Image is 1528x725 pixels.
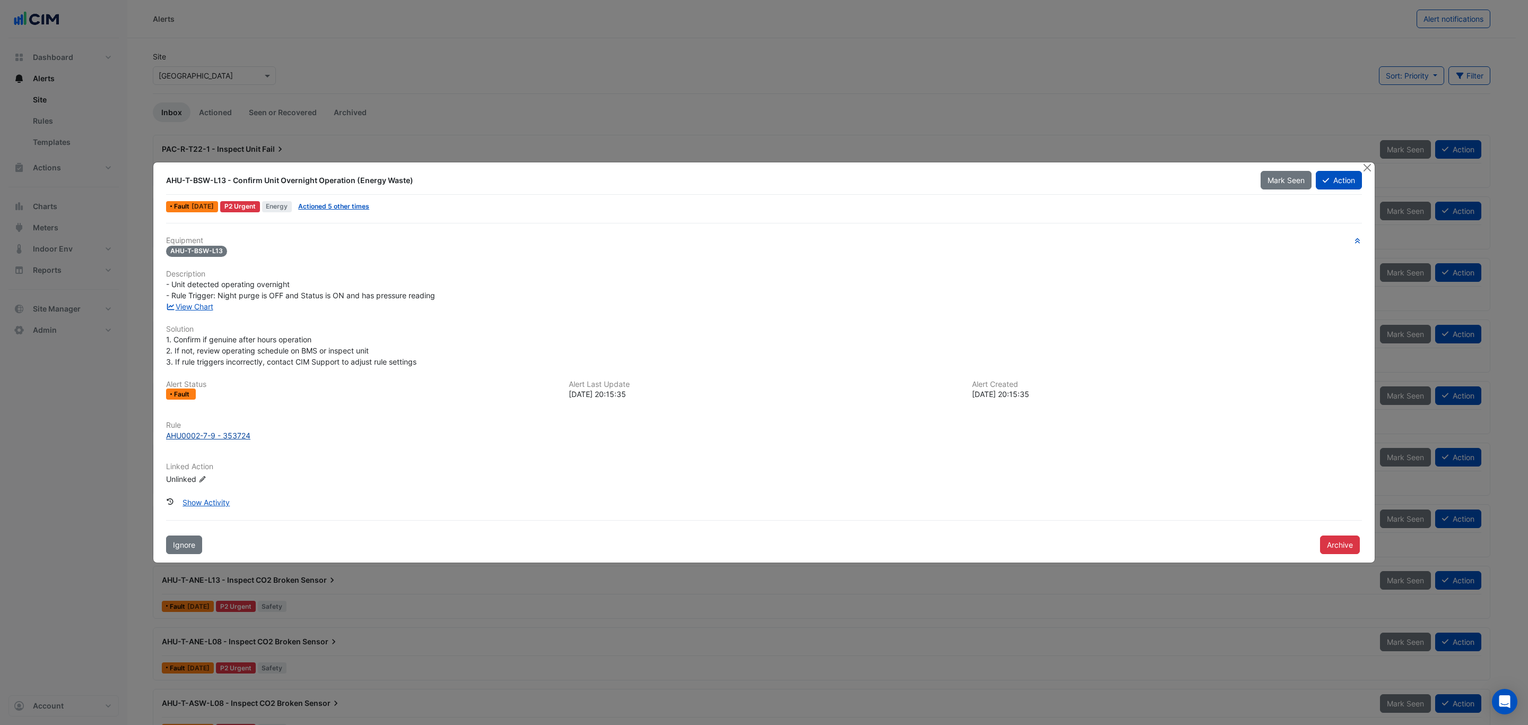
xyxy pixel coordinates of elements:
div: Open Intercom Messenger [1492,689,1517,714]
span: AHU-T-BSW-L13 [166,246,227,257]
div: Unlinked [166,473,293,485]
button: Close [1361,162,1373,174]
h6: Rule [166,421,1362,430]
button: Action [1316,171,1362,189]
fa-icon: Edit Linked Action [198,476,206,484]
span: 1. Confirm if genuine after hours operation 2. If not, review operating schedule on BMS or inspec... [166,335,416,366]
h6: Equipment [166,236,1362,245]
span: Fault [174,203,192,210]
span: Mark Seen [1267,176,1305,185]
a: Actioned 5 other times [298,202,369,210]
div: AHU-T-BSW-L13 - Confirm Unit Overnight Operation (Energy Waste) [166,175,1248,186]
span: Fault [174,391,192,398]
span: Mon 08-Sep-2025 22:15 AEST [192,202,214,210]
a: AHU0002-7-9 - 353724 [166,430,1362,441]
span: Ignore [173,540,195,549]
a: View Chart [166,302,213,311]
h6: Solution [166,325,1362,334]
h6: Alert Last Update [569,380,959,389]
h6: Alert Status [166,380,556,389]
h6: Linked Action [166,462,1362,471]
h6: Alert Created [972,380,1362,389]
span: Energy [262,201,292,212]
div: [DATE] 20:15:35 [972,389,1362,400]
button: Mark Seen [1261,171,1312,189]
h6: Description [166,270,1362,279]
div: P2 Urgent [220,201,260,212]
button: Archive [1320,536,1360,554]
div: AHU0002-7-9 - 353724 [166,430,250,441]
span: - Unit detected operating overnight - Rule Trigger: Night purge is OFF and Status is ON and has p... [166,280,435,300]
button: Show Activity [176,493,237,512]
div: [DATE] 20:15:35 [569,389,959,400]
button: Ignore [166,536,202,554]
